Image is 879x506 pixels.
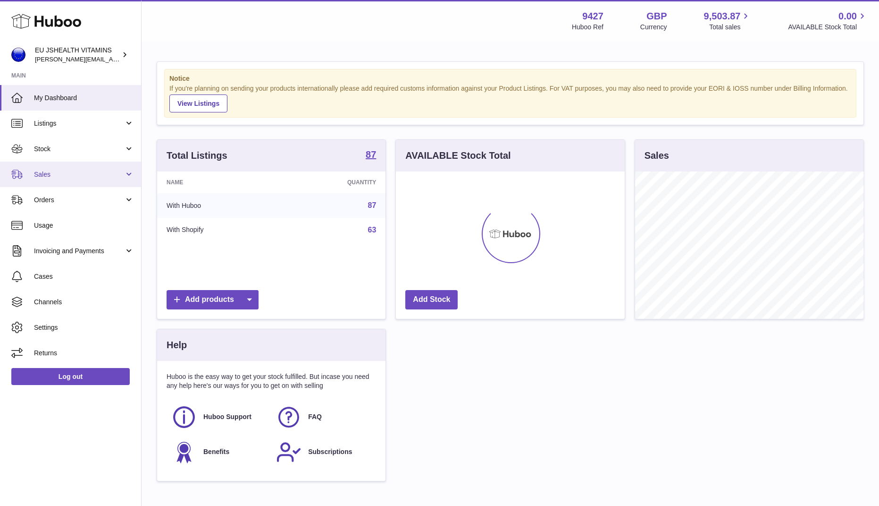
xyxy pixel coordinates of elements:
h3: Total Listings [167,149,227,162]
a: View Listings [169,94,227,112]
div: Huboo Ref [572,23,603,32]
span: Settings [34,323,134,332]
span: 0.00 [838,10,857,23]
td: With Shopify [157,218,280,242]
a: 63 [368,226,377,234]
span: Huboo Support [203,412,251,421]
span: Benefits [203,447,229,456]
h3: Sales [645,149,669,162]
span: Invoicing and Payments [34,247,124,256]
div: If you're planning on sending your products internationally please add required customs informati... [169,84,851,112]
span: Subscriptions [308,447,352,456]
th: Quantity [280,172,385,193]
span: Sales [34,170,124,179]
span: 9,503.87 [704,10,741,23]
span: Cases [34,272,134,281]
p: Huboo is the easy way to get your stock fulfilled. But incase you need any help here's our ways f... [167,372,376,390]
span: Total sales [709,23,751,32]
a: Subscriptions [276,439,371,465]
a: FAQ [276,404,371,430]
div: EU JSHEALTH VITAMINS [35,46,120,64]
h3: Help [167,339,187,352]
strong: 9427 [582,10,603,23]
a: 9,503.87 Total sales [704,10,752,32]
a: 87 [368,201,377,209]
a: Add Stock [405,290,458,309]
a: Huboo Support [171,404,267,430]
span: Channels [34,298,134,307]
span: [PERSON_NAME][EMAIL_ADDRESS][DOMAIN_NAME] [35,55,189,63]
span: FAQ [308,412,322,421]
a: Log out [11,368,130,385]
span: AVAILABLE Stock Total [788,23,868,32]
th: Name [157,172,280,193]
div: Currency [640,23,667,32]
span: Returns [34,349,134,358]
h3: AVAILABLE Stock Total [405,149,511,162]
span: Usage [34,221,134,230]
a: Benefits [171,439,267,465]
a: 87 [366,150,376,161]
span: My Dashboard [34,94,134,103]
a: Add products [167,290,259,309]
strong: Notice [169,74,851,83]
img: laura@jessicasepel.com [11,48,25,62]
span: Stock [34,145,124,154]
strong: 87 [366,150,376,159]
span: Orders [34,196,124,205]
strong: GBP [646,10,667,23]
td: With Huboo [157,193,280,218]
a: 0.00 AVAILABLE Stock Total [788,10,868,32]
span: Listings [34,119,124,128]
